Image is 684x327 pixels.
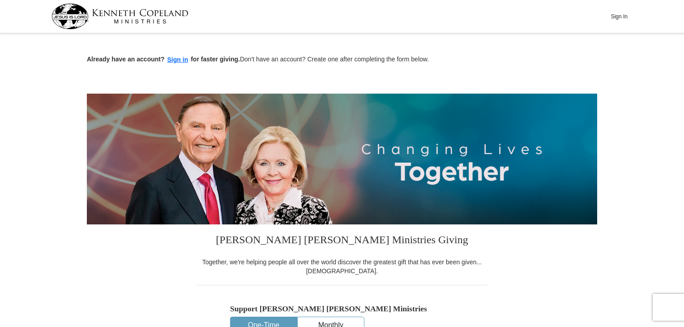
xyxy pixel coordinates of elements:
[87,55,597,65] p: Don't have an account? Create one after completing the form below.
[606,9,633,23] button: Sign In
[165,55,191,65] button: Sign in
[51,4,188,29] img: kcm-header-logo.svg
[197,224,487,258] h3: [PERSON_NAME] [PERSON_NAME] Ministries Giving
[197,258,487,275] div: Together, we're helping people all over the world discover the greatest gift that has ever been g...
[230,304,454,314] h5: Support [PERSON_NAME] [PERSON_NAME] Ministries
[87,56,240,63] strong: Already have an account? for faster giving.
